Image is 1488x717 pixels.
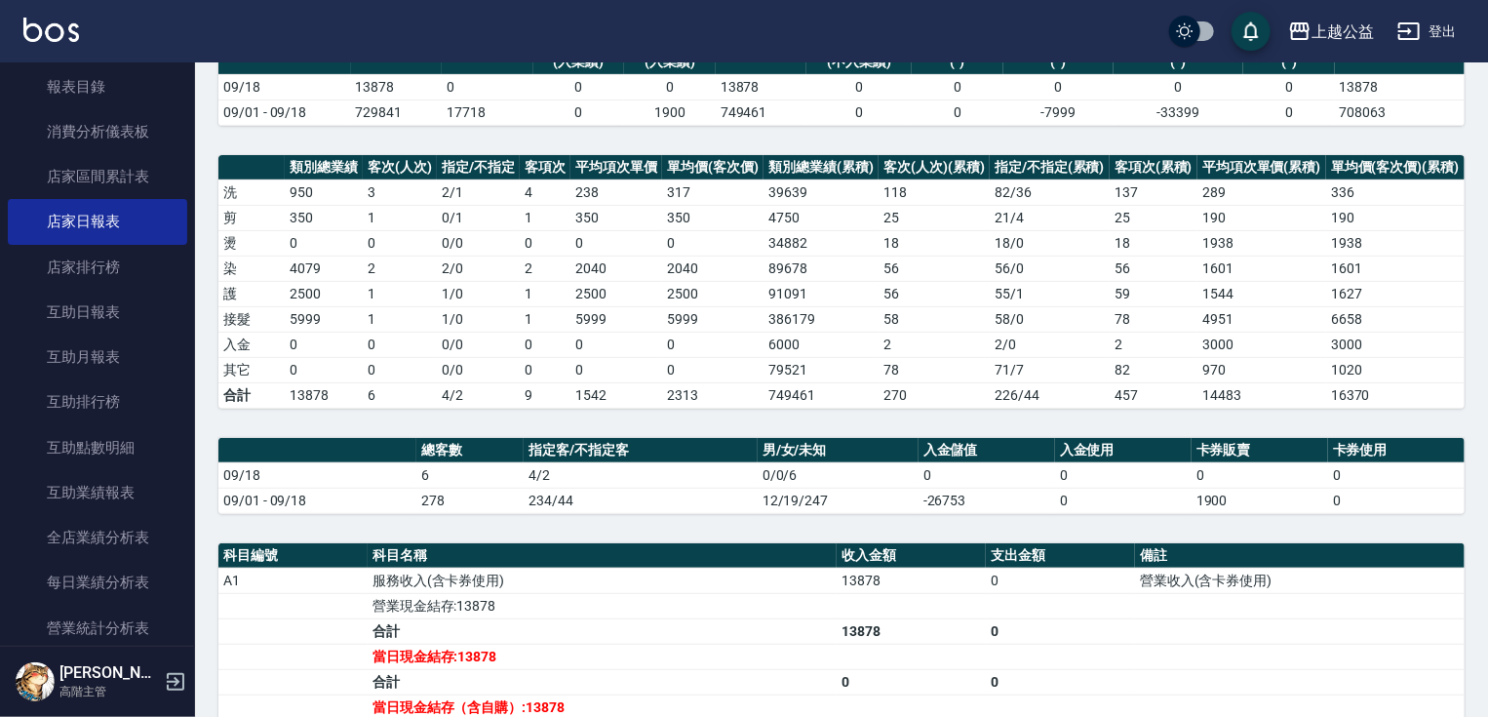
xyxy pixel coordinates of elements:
td: 17718 [442,100,533,125]
td: 0 [570,357,662,382]
td: 0 [624,74,716,100]
td: 2040 [662,256,764,281]
td: 708063 [1335,100,1465,125]
a: 店家排行榜 [8,245,187,290]
td: 25 [879,205,990,230]
td: 1 [363,306,437,332]
td: 1601 [1197,256,1326,281]
th: 支出金額 [986,543,1135,569]
td: 0 [520,357,570,382]
td: 289 [1197,179,1326,205]
table: a dense table [218,29,1465,126]
td: 5999 [662,306,764,332]
td: 4/2 [524,462,758,488]
td: 386179 [764,306,879,332]
a: 消費分析儀表板 [8,109,187,154]
td: 1900 [1192,488,1328,513]
td: 洗 [218,179,285,205]
td: 0 [986,669,1135,695]
td: 25 [1110,205,1197,230]
td: 56 [879,281,990,306]
a: 報表目錄 [8,64,187,109]
a: 互助點數明細 [8,425,187,470]
td: 317 [662,179,764,205]
td: 58 [879,306,990,332]
th: 指定客/不指定客 [524,438,758,463]
td: 18 / 0 [990,230,1110,256]
td: 59 [1110,281,1197,306]
th: 客次(人次)(累積) [879,155,990,180]
td: 0 [662,230,764,256]
td: 56 [1110,256,1197,281]
td: 6658 [1326,306,1465,332]
td: 0 [1192,462,1328,488]
td: 6 [416,462,524,488]
td: 0 [1003,74,1114,100]
button: 上越公益 [1280,12,1382,52]
th: 指定/不指定 [437,155,520,180]
td: 當日現金結存:13878 [368,644,837,669]
td: 278 [416,488,524,513]
th: 類別總業績 [285,155,363,180]
td: 13878 [837,618,986,644]
th: 單均價(客次價) [662,155,764,180]
a: 全店業績分析表 [8,515,187,560]
td: 0 [806,100,912,125]
td: 457 [1110,382,1197,408]
div: 上越公益 [1312,20,1374,44]
td: 1 / 0 [437,281,520,306]
td: 接髮 [218,306,285,332]
td: 營業現金結存:13878 [368,593,837,618]
td: 4079 [285,256,363,281]
td: 78 [1110,306,1197,332]
td: 0 [1055,488,1192,513]
a: 互助日報表 [8,290,187,335]
button: 登出 [1390,14,1465,50]
td: 3000 [1197,332,1326,357]
td: A1 [218,568,368,593]
a: 店家區間累計表 [8,154,187,199]
td: 0 [442,74,533,100]
td: 1900 [624,100,716,125]
a: 互助業績報表 [8,470,187,515]
td: 190 [1326,205,1465,230]
td: 190 [1197,205,1326,230]
td: 1 [363,281,437,306]
td: 0 [533,100,625,125]
th: 科目編號 [218,543,368,569]
td: 09/01 - 09/18 [218,488,416,513]
th: 總客數 [416,438,524,463]
td: 1544 [1197,281,1326,306]
td: 0 [570,230,662,256]
td: 0 [570,332,662,357]
td: 1 [520,281,570,306]
td: 2500 [285,281,363,306]
td: 18 [879,230,990,256]
td: 12/19/247 [758,488,919,513]
button: save [1232,12,1271,51]
td: 350 [570,205,662,230]
td: 0 [837,669,986,695]
td: 0 [1114,74,1243,100]
td: 14483 [1197,382,1326,408]
table: a dense table [218,438,1465,514]
td: 0 [363,357,437,382]
td: 118 [879,179,990,205]
td: 0/0/6 [758,462,919,488]
td: 82 / 36 [990,179,1110,205]
td: 56 / 0 [990,256,1110,281]
th: 客項次 [520,155,570,180]
th: 卡券販賣 [1192,438,1328,463]
td: 其它 [218,357,285,382]
td: 0 [919,462,1055,488]
td: 16370 [1326,382,1465,408]
h5: [PERSON_NAME] [59,663,159,683]
td: 4/2 [437,382,520,408]
a: 店家日報表 [8,199,187,244]
td: 34882 [764,230,879,256]
th: 單均價(客次價)(累積) [1326,155,1465,180]
td: 0 [986,568,1135,593]
td: 2 [363,256,437,281]
td: 6000 [764,332,879,357]
td: 2313 [662,382,764,408]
